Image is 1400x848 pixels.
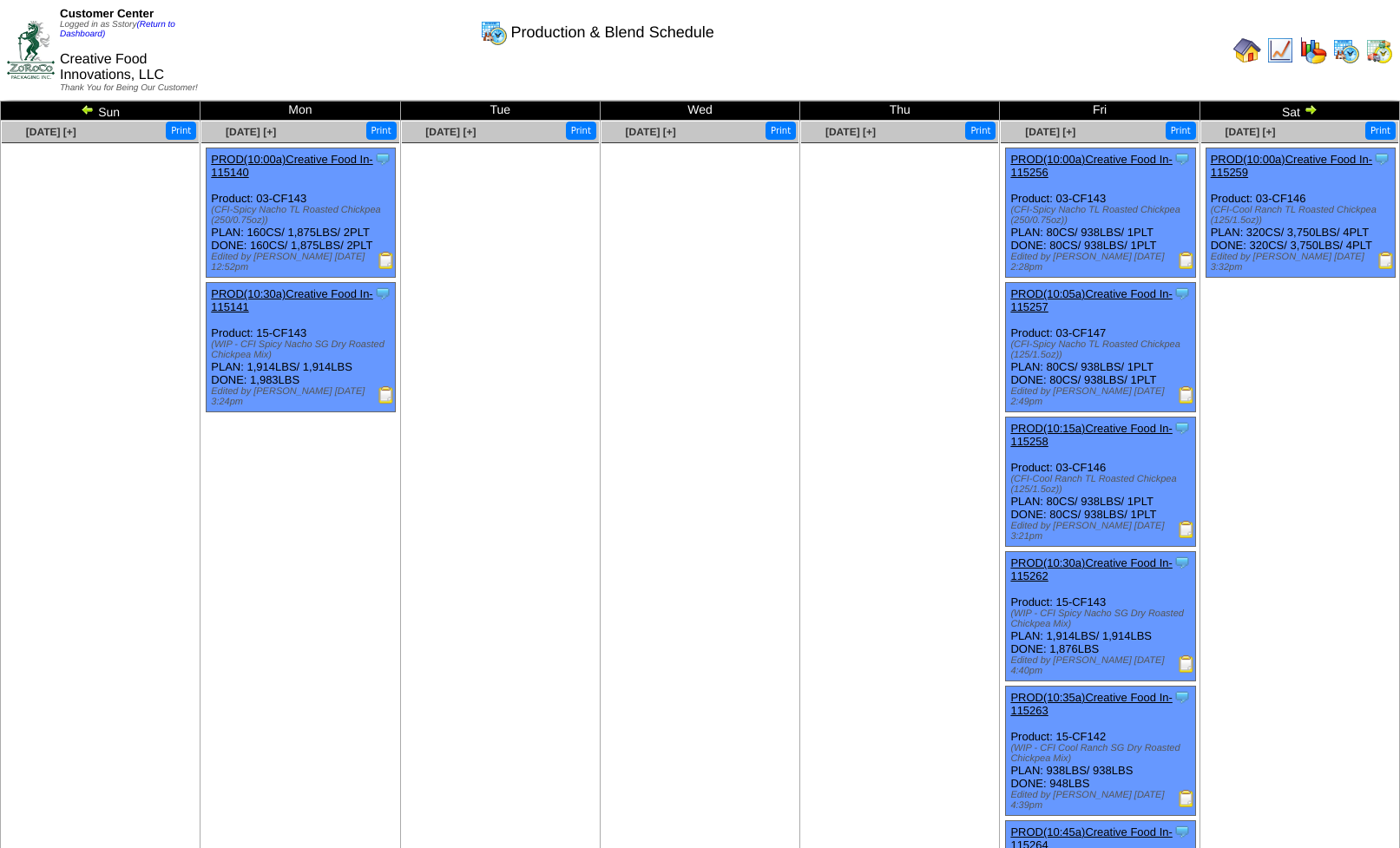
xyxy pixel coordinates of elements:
td: Wed [600,102,799,121]
div: Product: 03-CF147 PLAN: 80CS / 938LBS / 1PLT DONE: 80CS / 938LBS / 1PLT [1006,283,1195,412]
img: home.gif [1233,36,1261,64]
img: Tooltip [1173,688,1191,706]
a: PROD(10:30a)Creative Food In-115141 [211,287,372,313]
div: Product: 03-CF143 PLAN: 160CS / 1,875LBS / 2PLT DONE: 160CS / 1,875LBS / 2PLT [207,148,396,278]
div: Edited by [PERSON_NAME] [DATE] 4:40pm [1010,655,1194,676]
div: Edited by [PERSON_NAME] [DATE] 2:49pm [1010,386,1194,407]
img: Tooltip [1173,419,1191,437]
div: Product: 15-CF143 PLAN: 1,914LBS / 1,914LBS DONE: 1,983LBS [207,283,396,412]
a: PROD(10:35a)Creative Food In-115263 [1010,691,1172,717]
a: PROD(10:05a)Creative Food In-115257 [1010,287,1172,313]
button: Print [1166,122,1196,140]
img: Production Report [1178,521,1195,538]
div: (WIP - CFI Spicy Nacho SG Dry Roasted Chickpea Mix) [1010,608,1194,629]
img: graph.gif [1299,36,1327,64]
div: (WIP - CFI Spicy Nacho SG Dry Roasted Chickpea Mix) [211,339,395,360]
button: Print [166,122,196,140]
span: Thank You for Being Our Customer! [60,83,198,93]
a: [DATE] [+] [1025,126,1075,138]
a: [DATE] [+] [825,126,876,138]
div: Edited by [PERSON_NAME] [DATE] 4:39pm [1010,790,1194,811]
a: PROD(10:15a)Creative Food In-115258 [1010,422,1172,448]
img: Tooltip [1173,823,1191,840]
div: (CFI-Cool Ranch TL Roasted Chickpea (125/1.5oz)) [1010,474,1194,495]
img: Production Report [378,252,395,269]
span: Customer Center [60,7,154,20]
div: Product: 15-CF143 PLAN: 1,914LBS / 1,914LBS DONE: 1,876LBS [1006,552,1195,681]
td: Tue [400,102,600,121]
a: [DATE] [+] [425,126,476,138]
a: PROD(10:30a)Creative Food In-115262 [1010,556,1172,582]
img: Production Report [378,386,395,404]
td: Fri [1000,102,1200,121]
div: (CFI-Spicy Nacho TL Roasted Chickpea (250/0.75oz)) [1010,205,1194,226]
img: line_graph.gif [1266,36,1294,64]
div: (CFI-Spicy Nacho TL Roasted Chickpea (250/0.75oz)) [211,205,395,226]
div: Edited by [PERSON_NAME] [DATE] 3:21pm [1010,521,1194,542]
img: calendarprod.gif [1332,36,1360,64]
img: Production Report [1377,252,1395,269]
div: Edited by [PERSON_NAME] [DATE] 2:28pm [1010,252,1194,273]
img: arrowright.gif [1304,102,1318,116]
img: Tooltip [374,285,391,302]
span: Creative Food Innovations, LLC [60,52,164,82]
span: Production & Blend Schedule [511,23,714,42]
td: Mon [200,102,400,121]
button: Print [366,122,397,140]
div: Product: 03-CF146 PLAN: 320CS / 3,750LBS / 4PLT DONE: 320CS / 3,750LBS / 4PLT [1206,148,1395,278]
td: Sat [1200,102,1399,121]
span: Logged in as Sstory [60,20,175,39]
img: Tooltip [374,150,391,168]
a: [DATE] [+] [626,126,676,138]
img: calendarprod.gif [480,18,508,46]
img: Production Report [1178,252,1195,269]
div: (WIP - CFI Cool Ranch SG Dry Roasted Chickpea Mix) [1010,743,1194,764]
img: ZoRoCo_Logo(Green%26Foil)%20jpg.webp [7,21,55,79]
div: Product: 03-CF146 PLAN: 80CS / 938LBS / 1PLT DONE: 80CS / 938LBS / 1PLT [1006,417,1195,547]
div: Product: 15-CF142 PLAN: 938LBS / 938LBS DONE: 948LBS [1006,687,1195,816]
img: Production Report [1178,790,1195,807]
td: Thu [800,102,1000,121]
button: Print [965,122,996,140]
div: (CFI-Cool Ranch TL Roasted Chickpea (125/1.5oz)) [1211,205,1395,226]
a: PROD(10:00a)Creative Food In-115256 [1010,153,1172,179]
button: Print [566,122,596,140]
button: Print [1365,122,1396,140]
button: Print [766,122,796,140]
div: Product: 03-CF143 PLAN: 80CS / 938LBS / 1PLT DONE: 80CS / 938LBS / 1PLT [1006,148,1195,278]
img: arrowleft.gif [81,102,95,116]
div: (CFI-Spicy Nacho TL Roasted Chickpea (125/1.5oz)) [1010,339,1194,360]
div: Edited by [PERSON_NAME] [DATE] 3:24pm [211,386,395,407]
img: Production Report [1178,386,1195,404]
a: PROD(10:00a)Creative Food In-115140 [211,153,372,179]
a: [DATE] [+] [1225,126,1275,138]
img: Tooltip [1173,150,1191,168]
img: Tooltip [1173,285,1191,302]
img: Production Report [1178,655,1195,673]
img: Tooltip [1173,554,1191,571]
div: Edited by [PERSON_NAME] [DATE] 3:32pm [1211,252,1395,273]
a: [DATE] [+] [226,126,276,138]
img: calendarinout.gif [1365,36,1393,64]
a: PROD(10:00a)Creative Food In-115259 [1211,153,1372,179]
a: [DATE] [+] [26,126,76,138]
img: Tooltip [1373,150,1390,168]
div: Edited by [PERSON_NAME] [DATE] 12:52pm [211,252,395,273]
a: (Return to Dashboard) [60,20,175,39]
td: Sun [1,102,200,121]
